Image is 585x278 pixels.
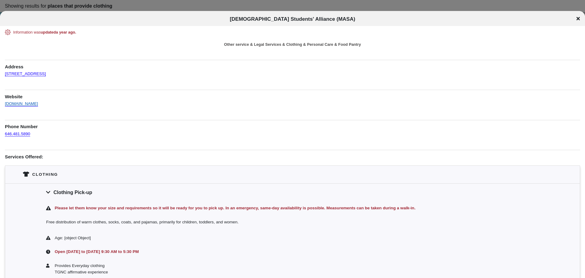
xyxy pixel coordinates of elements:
h1: Services Offered: [5,150,580,160]
div: Free distribution of warm clothes, socks, coats, and pajamas, primarily for children, toddlers, a... [5,215,580,231]
div: Information was [13,29,572,35]
div: TGNC affirmative experience [55,269,539,276]
a: [STREET_ADDRESS] [5,66,46,76]
a: [DOMAIN_NAME] [5,96,38,106]
div: Provides Everyday clothing [55,262,539,269]
div: Age: [object Object] [55,235,539,241]
div: Other service & Legal Services & Clothing & Personal Care & Food Pantry [5,42,580,47]
div: Please let them know your size and requirements so it will be ready for you to pick up. In an eme... [53,205,539,211]
h1: Address [5,60,580,70]
div: Clothing Pick-up [5,183,580,201]
a: 646.481.5890 [5,126,30,136]
h1: Website [5,90,580,100]
div: Clothing [32,171,58,178]
div: Open [DATE] to [DATE] 9:30 AM to 5:30 PM [53,248,539,255]
span: [DEMOGRAPHIC_DATA] Students' Alliance (MASA) [230,16,355,22]
h1: Phone Number [5,120,580,130]
span: updated a year ago . [41,30,76,34]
